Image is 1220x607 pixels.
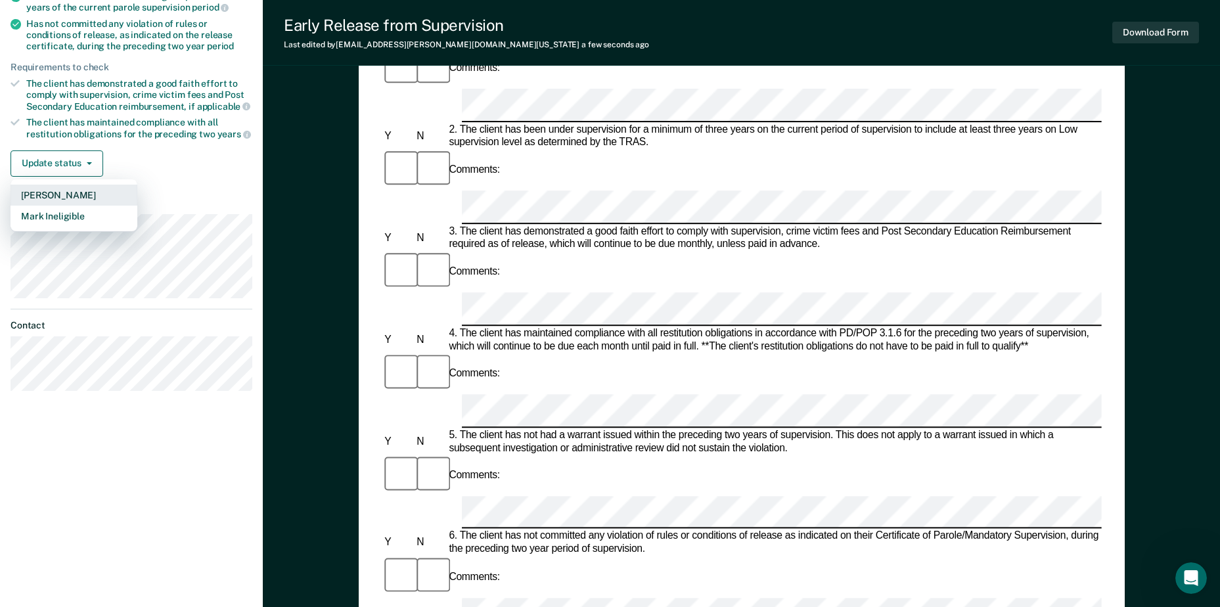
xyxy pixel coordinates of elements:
div: Comments: [446,164,502,177]
div: Y [382,130,414,143]
div: The client has demonstrated a good faith effort to comply with supervision, crime victim fees and... [26,78,252,112]
div: 4. The client has maintained compliance with all restitution obligations in accordance with PD/PO... [446,327,1101,353]
div: The client has maintained compliance with all restitution obligations for the preceding two [26,117,252,139]
div: 6. The client has not committed any violation of rules or conditions of release as indicated on t... [446,530,1101,556]
span: period [207,41,234,51]
span: years [217,129,251,139]
div: Y [382,537,414,550]
div: Requirements to check [11,62,252,73]
div: N [414,537,446,550]
dt: Contact [11,320,252,331]
div: 5. The client has not had a warrant issued within the preceding two years of supervision. This do... [446,429,1101,455]
div: 3. The client has demonstrated a good faith effort to comply with supervision, crime victim fees ... [446,225,1101,251]
button: Download Form [1112,22,1199,43]
div: Last edited by [EMAIL_ADDRESS][PERSON_NAME][DOMAIN_NAME][US_STATE] [284,40,649,49]
div: N [414,130,446,143]
div: N [414,232,446,245]
button: Mark Ineligible [11,206,137,227]
div: N [414,334,446,347]
div: Comments: [446,265,502,279]
span: applicable [197,101,250,112]
div: Comments: [446,367,502,380]
div: Comments: [446,62,502,75]
div: N [414,435,446,448]
div: Early Release from Supervision [284,16,649,35]
div: 2. The client has been under supervision for a minimum of three years on the current period of su... [446,124,1101,149]
button: [PERSON_NAME] [11,185,137,206]
iframe: Intercom live chat [1175,562,1207,594]
div: Y [382,334,414,347]
span: period [192,2,229,12]
div: Y [382,232,414,245]
span: a few seconds ago [581,40,649,49]
div: Comments: [446,469,502,482]
div: Y [382,435,414,448]
button: Update status [11,150,103,177]
div: Comments: [446,571,502,584]
div: Has not committed any violation of rules or conditions of release, as indicated on the release ce... [26,18,252,51]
